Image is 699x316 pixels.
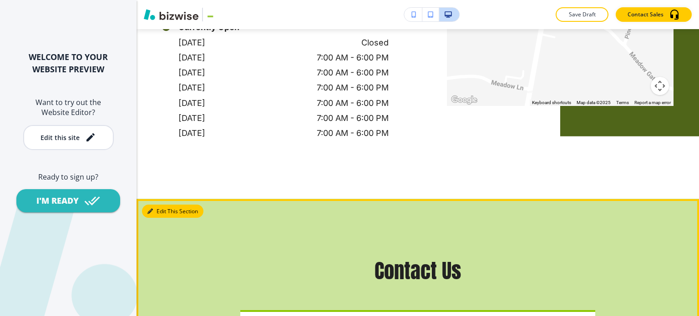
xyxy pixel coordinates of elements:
button: Edit This Section [142,205,203,218]
a: Open this area in Google Maps (opens a new window) [449,94,479,106]
p: [DATE] [178,125,205,140]
button: Keyboard shortcuts [532,100,571,106]
h2: WELCOME TO YOUR WEBSITE PREVIEW [15,51,122,75]
button: I'M READY [16,189,120,212]
button: Map camera controls [651,77,669,95]
p: [DATE] [178,50,205,65]
a: Terms (opens in new tab) [616,100,629,105]
a: Report a map error [634,100,671,105]
button: Edit this site [23,125,114,150]
button: Contact Sales [616,7,692,22]
h3: Contact Us [375,257,461,285]
p: 7:00 AM - 6:00 PM [317,125,389,140]
p: 7:00 AM - 6:00 PM [317,65,389,80]
img: Your Logo [207,11,231,18]
p: 7:00 AM - 6:00 PM [317,80,389,95]
button: Save Draft [556,7,608,22]
img: Google [449,94,479,106]
div: Edit this site [41,134,80,141]
p: [DATE] [178,35,205,50]
span: Map data ©2025 [577,100,611,105]
p: Save Draft [567,10,597,19]
p: [DATE] [178,95,205,110]
h6: Want to try out the Website Editor? [15,97,122,118]
p: [DATE] [178,80,205,95]
p: 7:00 AM - 6:00 PM [317,95,389,110]
p: Closed [361,35,389,50]
p: [DATE] [178,65,205,80]
div: I'M READY [36,195,79,206]
p: Contact Sales [628,10,664,19]
p: 7:00 AM - 6:00 PM [317,50,389,65]
p: [DATE] [178,110,205,125]
img: Bizwise Logo [144,9,198,20]
h6: Ready to sign up? [15,172,122,182]
p: 7:00 AM - 6:00 PM [317,110,389,125]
